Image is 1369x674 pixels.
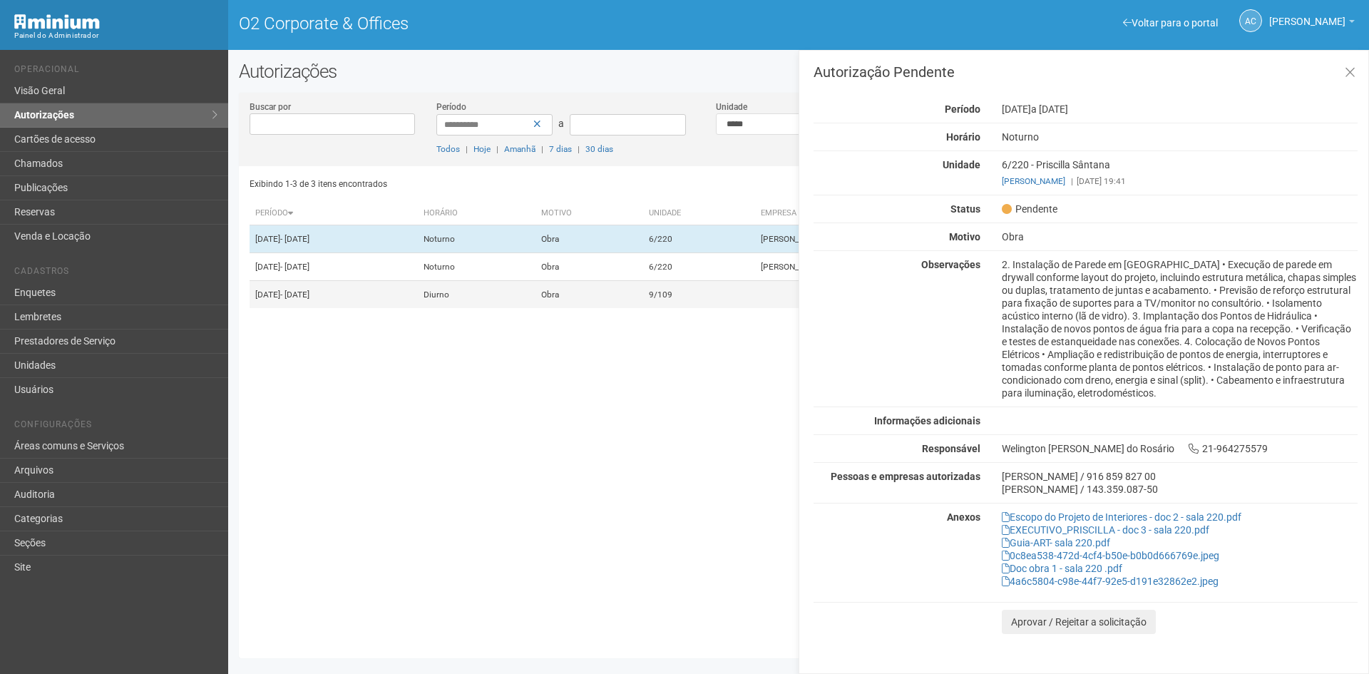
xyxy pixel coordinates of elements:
[755,253,948,281] td: [PERSON_NAME]
[991,103,1368,116] div: [DATE]
[250,281,418,309] td: [DATE]
[1002,524,1209,536] a: EXECUTIVO_PRISCILLA - doc 3 - sala 220.pdf
[585,144,613,154] a: 30 dias
[1002,176,1065,186] a: [PERSON_NAME]
[466,144,468,154] span: |
[418,281,535,309] td: Diurno
[1002,537,1110,548] a: Guia-ART- sala 220.pdf
[1239,9,1262,32] a: AC
[945,103,980,115] strong: Período
[535,225,644,253] td: Obra
[1002,550,1219,561] a: 0c8ea538-472d-4cf4-b50e-b0b0d666769e.jpeg
[535,253,644,281] td: Obra
[991,258,1368,399] div: 2. Instalação de Parede em [GEOGRAPHIC_DATA] • Execução de parede em drywall conforme layout do p...
[14,419,217,434] li: Configurações
[755,225,948,253] td: [PERSON_NAME]
[946,131,980,143] strong: Horário
[418,202,535,225] th: Horário
[436,144,460,154] a: Todos
[473,144,491,154] a: Hoje
[1031,103,1068,115] span: a [DATE]
[280,290,309,300] span: - [DATE]
[250,202,418,225] th: Período
[496,144,498,154] span: |
[643,225,755,253] td: 6/220
[921,259,980,270] strong: Observações
[14,64,217,79] li: Operacional
[1269,18,1355,29] a: [PERSON_NAME]
[755,202,948,225] th: Empresa
[643,253,755,281] td: 6/220
[1002,470,1358,483] div: [PERSON_NAME] / 916 859 827 00
[1002,610,1156,634] button: Aprovar / Rejeitar a solicitação
[1071,176,1073,186] span: |
[541,144,543,154] span: |
[947,511,980,523] strong: Anexos
[418,225,535,253] td: Noturno
[643,202,755,225] th: Unidade
[250,101,291,113] label: Buscar por
[14,14,100,29] img: Minium
[874,415,980,427] strong: Informações adicionais
[549,144,572,154] a: 7 dias
[991,158,1368,188] div: 6/220 - Priscilla Sântana
[643,281,755,309] td: 9/109
[1269,2,1345,27] span: Ana Carla de Carvalho Silva
[239,14,788,33] h1: O2 Corporate & Offices
[1123,17,1218,29] a: Voltar para o portal
[831,471,980,482] strong: Pessoas e empresas autorizadas
[991,442,1368,455] div: Welington [PERSON_NAME] do Rosário 21-964275579
[716,101,747,113] label: Unidade
[1002,576,1219,587] a: 4a6c5804-c98e-44f7-92e5-d191e32862e2.jpeg
[578,144,580,154] span: |
[14,29,217,42] div: Painel do Administrador
[250,225,418,253] td: [DATE]
[250,173,795,195] div: Exibindo 1-3 de 3 itens encontrados
[436,101,466,113] label: Período
[239,61,1358,82] h2: Autorizações
[922,443,980,454] strong: Responsável
[991,230,1368,243] div: Obra
[504,144,535,154] a: Amanhã
[1002,563,1122,574] a: Doc obra 1 - sala 220 .pdf
[250,253,418,281] td: [DATE]
[943,159,980,170] strong: Unidade
[991,131,1368,143] div: Noturno
[280,262,309,272] span: - [DATE]
[535,202,644,225] th: Motivo
[1002,175,1358,188] div: [DATE] 19:41
[949,231,980,242] strong: Motivo
[535,281,644,309] td: Obra
[558,118,564,129] span: a
[1002,203,1057,215] span: Pendente
[814,65,1358,79] h3: Autorização Pendente
[280,234,309,244] span: - [DATE]
[14,266,217,281] li: Cadastros
[1002,483,1358,496] div: [PERSON_NAME] / 143.359.087-50
[1002,511,1241,523] a: Escopo do Projeto de Interiores - doc 2 - sala 220.pdf
[950,203,980,215] strong: Status
[418,253,535,281] td: Noturno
